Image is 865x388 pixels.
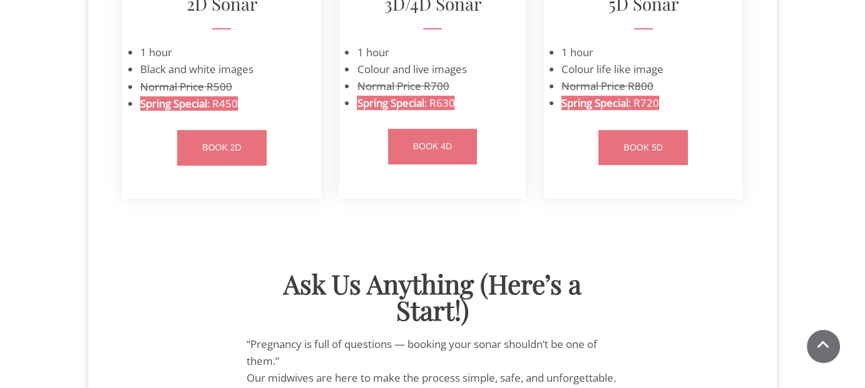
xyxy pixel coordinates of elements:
[207,96,238,111] span: : R450
[140,79,232,94] span: Normal Price R500
[202,142,241,152] span: BOOK 2D
[140,45,172,59] span: 1 hour
[357,79,449,93] span: Normal Price R700
[628,96,659,110] span: : R720
[247,336,618,369] p: “Pregnancy is full of questions — booking your sonar shouldn’t be one of them.”
[357,44,488,61] li: 1 hour
[561,44,702,61] li: 1 hour
[623,142,662,152] span: BOOK 5D
[357,96,424,110] span: Spring Special
[413,141,452,151] span: BOOK 4D
[140,96,207,111] span: Spring Special
[424,96,454,110] span: : R630
[177,130,266,166] a: BOOK 2D
[598,130,687,166] a: BOOK 5D
[388,129,477,164] a: BOOK 4D
[561,61,702,77] li: Colour life like image
[140,62,253,76] span: Black and white images
[357,61,488,77] li: Colour and live images
[284,266,581,327] span: Ask Us Anything (Here’s a Start!)
[561,96,628,110] span: Spring Special
[561,79,653,93] span: Normal Price R800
